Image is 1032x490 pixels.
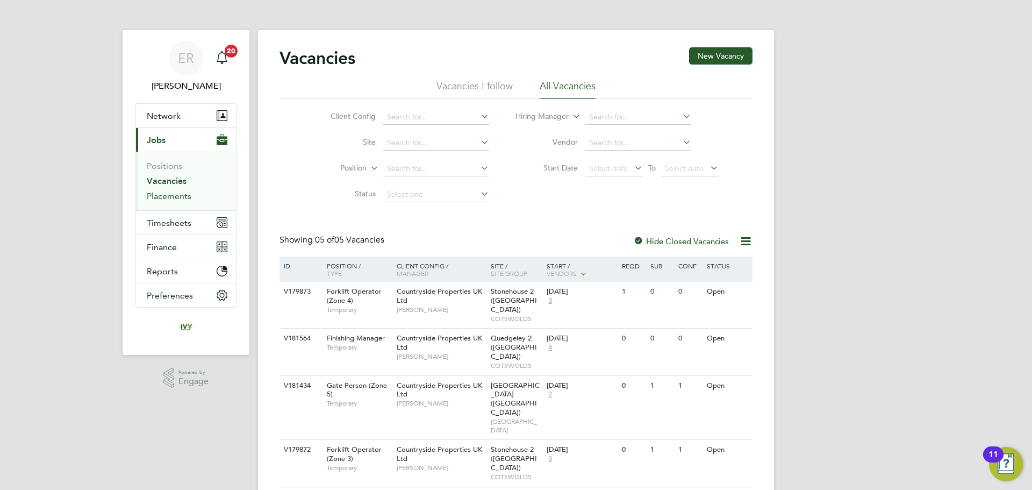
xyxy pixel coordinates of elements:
[397,464,485,472] span: [PERSON_NAME]
[619,257,647,275] div: Reqd
[989,447,1023,481] button: Open Resource Center, 11 new notifications
[540,80,596,99] li: All Vacancies
[704,376,751,396] div: Open
[383,161,489,176] input: Search for...
[689,47,752,65] button: New Vacancy
[147,290,193,301] span: Preferences
[676,282,704,302] div: 0
[645,161,659,175] span: To
[585,136,691,151] input: Search for...
[619,282,647,302] div: 1
[547,287,617,296] div: [DATE]
[491,417,542,434] span: [GEOGRAPHIC_DATA]
[136,128,236,152] button: Jobs
[327,343,391,352] span: Temporary
[135,80,236,93] span: Emma Randall
[281,329,319,349] div: V181564
[305,163,367,174] label: Position
[397,287,482,305] span: Countryside Properties UK Ltd
[619,376,647,396] div: 0
[136,104,236,127] button: Network
[397,399,485,408] span: [PERSON_NAME]
[547,296,554,306] span: 3
[178,377,209,386] span: Engage
[314,111,376,121] label: Client Config
[516,137,578,147] label: Vendor
[281,282,319,302] div: V179873
[315,235,334,245] span: 05 of
[279,47,355,69] h2: Vacancies
[314,137,376,147] label: Site
[397,445,482,463] span: Countryside Properties UK Ltd
[177,318,195,336] img: ivyresourcegroup-logo-retina.png
[327,399,391,408] span: Temporary
[147,266,178,276] span: Reports
[225,45,238,58] span: 20
[676,329,704,349] div: 0
[397,333,482,352] span: Countryside Properties UK Ltd
[394,257,488,282] div: Client Config /
[704,329,751,349] div: Open
[544,257,619,283] div: Start /
[211,41,233,75] a: 20
[147,161,182,171] a: Positions
[397,306,485,314] span: [PERSON_NAME]
[147,191,191,201] a: Placements
[547,445,617,455] div: [DATE]
[279,235,386,246] div: Showing
[547,269,577,278] span: Vendors
[327,269,342,278] span: Type
[136,211,236,235] button: Timesheets
[281,376,319,396] div: V181434
[516,163,578,173] label: Start Date
[178,51,194,65] span: ER
[665,164,704,173] span: Select date
[491,287,537,314] span: Stonehouse 2 ([GEOGRAPHIC_DATA])
[491,381,540,417] span: [GEOGRAPHIC_DATA] ([GEOGRAPHIC_DATA])
[648,329,676,349] div: 0
[633,236,729,246] label: Hide Closed Vacancies
[491,269,527,278] span: Site Group
[123,30,249,355] nav: Main navigation
[585,110,691,125] input: Search for...
[327,445,382,463] span: Forklift Operator (Zone 3)
[397,352,485,361] span: [PERSON_NAME]
[319,257,394,282] div: Position /
[314,189,376,198] label: Status
[136,235,236,259] button: Finance
[281,440,319,460] div: V179872
[327,333,385,343] span: Finishing Manager
[147,111,181,121] span: Network
[383,187,489,202] input: Select one
[648,376,676,396] div: 1
[547,390,554,399] span: 2
[327,381,387,399] span: Gate Person (Zone 5)
[136,152,236,210] div: Jobs
[648,257,676,275] div: Sub
[163,368,209,388] a: Powered byEngage
[135,41,236,93] a: ER[PERSON_NAME]
[327,464,391,472] span: Temporary
[491,361,542,370] span: COTSWOLDS
[704,257,751,275] div: Status
[547,334,617,343] div: [DATE]
[589,164,628,173] span: Select date
[547,343,554,352] span: 4
[327,306,391,314] span: Temporary
[383,136,489,151] input: Search for...
[676,376,704,396] div: 1
[147,135,166,145] span: Jobs
[491,315,542,323] span: COTSWOLDS
[315,235,384,245] span: 05 Vacancies
[619,329,647,349] div: 0
[147,176,187,186] a: Vacancies
[547,381,617,390] div: [DATE]
[397,269,428,278] span: Manager
[676,440,704,460] div: 1
[491,445,537,472] span: Stonehouse 2 ([GEOGRAPHIC_DATA])
[136,259,236,283] button: Reports
[648,440,676,460] div: 1
[135,318,236,336] a: Go to home page
[491,333,537,361] span: Quedgeley 2 ([GEOGRAPHIC_DATA])
[436,80,513,99] li: Vacancies I follow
